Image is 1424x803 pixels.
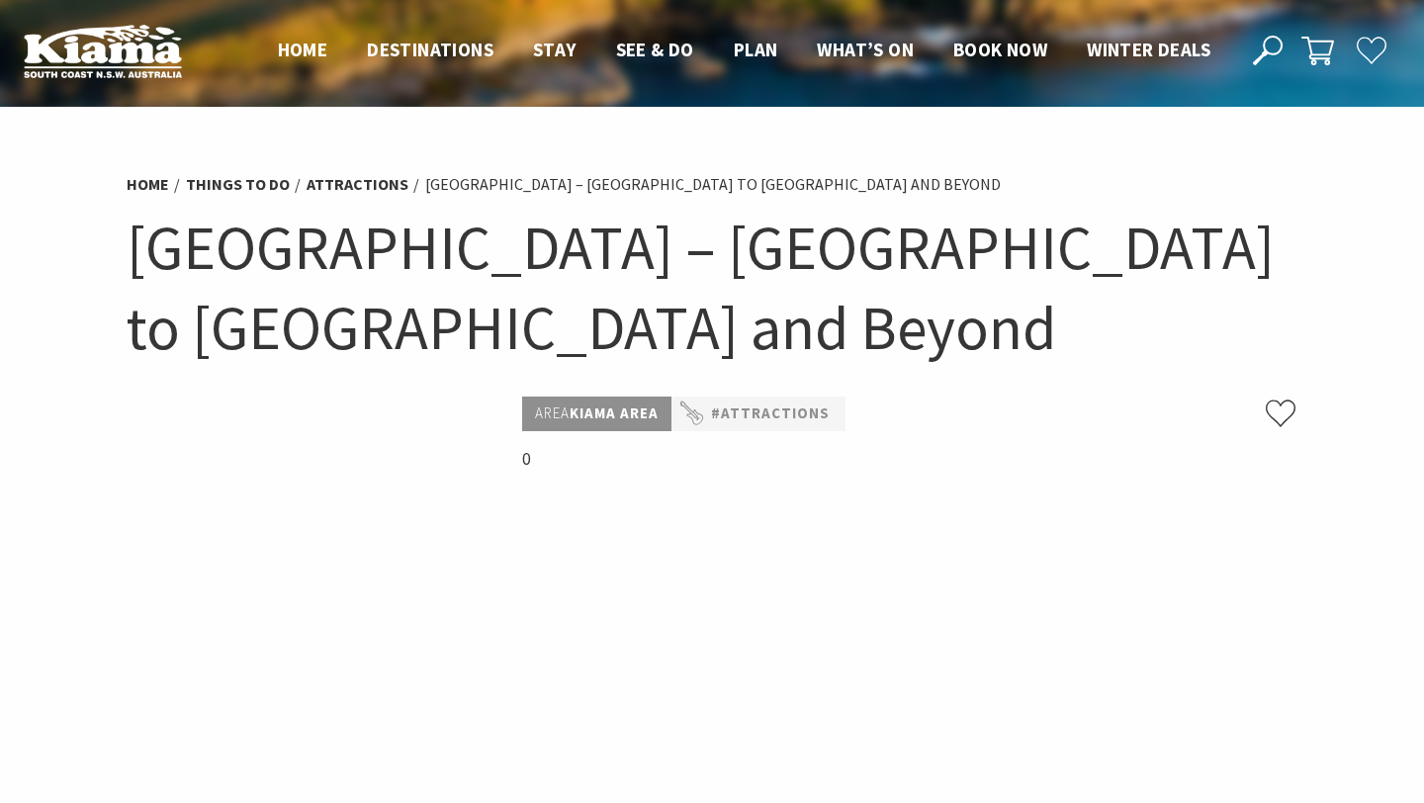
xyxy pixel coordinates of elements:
[278,38,328,63] a: Home
[1087,38,1210,61] span: Winter Deals
[533,38,577,61] span: Stay
[278,38,328,61] span: Home
[817,38,914,63] a: What’s On
[616,38,694,61] span: See & Do
[522,397,671,431] p: Kiama Area
[533,38,577,63] a: Stay
[953,38,1047,61] span: Book now
[535,403,570,422] span: Area
[258,35,1230,67] nav: Main Menu
[734,38,778,61] span: Plan
[24,24,182,78] img: Kiama Logo
[425,172,1001,198] li: [GEOGRAPHIC_DATA] – [GEOGRAPHIC_DATA] to [GEOGRAPHIC_DATA] and Beyond
[307,174,408,195] a: Attractions
[1087,38,1210,63] a: Winter Deals
[186,174,290,195] a: Things To Do
[367,38,493,61] span: Destinations
[817,38,914,61] span: What’s On
[127,208,1297,367] h1: [GEOGRAPHIC_DATA] – [GEOGRAPHIC_DATA] to [GEOGRAPHIC_DATA] and Beyond
[616,38,694,63] a: See & Do
[367,38,493,63] a: Destinations
[127,174,169,195] a: Home
[711,401,830,426] a: #Attractions
[734,38,778,63] a: Plan
[953,38,1047,63] a: Book now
